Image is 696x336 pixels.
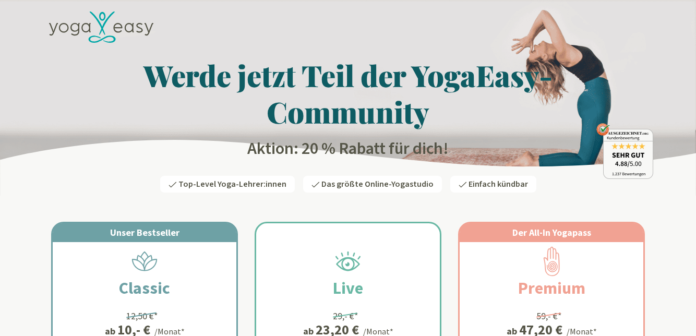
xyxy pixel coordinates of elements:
[333,309,358,323] div: 29,- €*
[512,226,591,238] span: Der All-In Yogapass
[596,123,653,179] img: ausgezeichnet_badge.png
[110,226,179,238] span: Unser Bestseller
[94,275,195,301] h2: Classic
[43,57,653,130] h1: Werde jetzt Teil der YogaEasy-Community
[536,309,562,323] div: 59,- €*
[43,138,653,159] h2: Aktion: 20 % Rabatt für dich!
[493,275,610,301] h2: Premium
[126,309,158,323] div: 12,50 €*
[469,178,528,190] span: Einfach kündbar
[178,178,286,190] span: Top-Level Yoga-Lehrer:innen
[308,275,388,301] h2: Live
[321,178,434,190] span: Das größte Online-Yogastudio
